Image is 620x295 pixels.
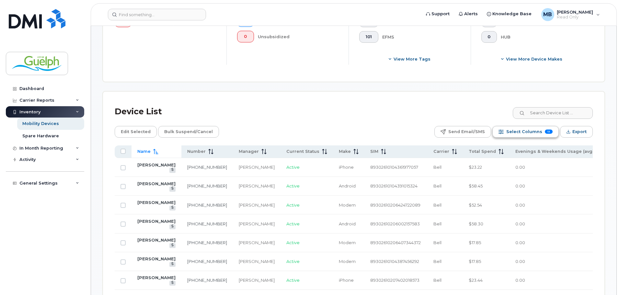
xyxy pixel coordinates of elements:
[169,224,176,229] a: View Last Bill
[421,7,454,20] a: Support
[115,126,157,138] button: Edit Selected
[433,240,442,245] span: Bell
[454,7,482,20] a: Alerts
[515,202,525,208] span: 0.00
[339,259,356,264] span: Modem
[187,278,227,283] a: [PHONE_NUMBER]
[137,181,176,186] a: [PERSON_NAME]
[448,127,485,137] span: Send Email/SMS
[359,53,460,65] button: View more tags
[370,149,378,154] span: SIM
[137,275,176,280] a: [PERSON_NAME]
[431,11,450,17] span: Support
[187,221,227,226] a: [PHONE_NUMBER]
[187,149,206,154] span: Number
[286,278,300,283] span: Active
[339,278,354,283] span: iPhone
[481,53,582,65] button: View More Device Makes
[481,31,497,43] button: 0
[513,107,593,119] input: Search Device List ...
[158,126,219,138] button: Bulk Suspend/Cancel
[515,149,594,154] span: Evenings & Weekends Usage (avg)
[506,56,562,62] span: View More Device Makes
[434,126,491,138] button: Send Email/SMS
[515,221,525,226] span: 0.00
[560,126,593,138] button: Export
[108,9,206,20] input: Find something...
[370,278,419,283] span: 89302610207402018573
[492,11,532,17] span: Knowledge Base
[187,165,227,170] a: [PHONE_NUMBER]
[515,240,525,245] span: 0.00
[501,31,583,43] div: HUB
[239,202,275,208] div: [PERSON_NAME]
[433,165,442,170] span: Bell
[239,240,275,246] div: [PERSON_NAME]
[370,165,418,170] span: 89302610104361977057
[286,202,300,208] span: Active
[258,31,339,42] div: Unsubsidized
[469,202,482,208] span: $52.54
[506,127,542,137] span: Select Columns
[557,15,593,20] span: Read Only
[492,126,559,138] button: Select Columns 13
[487,34,491,40] span: 0
[239,277,275,283] div: [PERSON_NAME]
[239,221,275,227] div: [PERSON_NAME]
[286,165,300,170] span: Active
[469,183,483,188] span: $58.45
[286,149,319,154] span: Current Status
[169,187,176,191] a: View Last Bill
[286,240,300,245] span: Active
[469,165,482,170] span: $23.22
[370,240,421,245] span: 89302610206407344372
[365,34,373,40] span: 101
[370,221,420,226] span: 89302610206002157583
[164,127,213,137] span: Bulk Suspend/Cancel
[339,183,356,188] span: Android
[239,258,275,265] div: [PERSON_NAME]
[543,11,552,18] span: MB
[339,149,351,154] span: Make
[137,219,176,224] a: [PERSON_NAME]
[121,127,151,137] span: Edit Selected
[237,31,254,42] button: 0
[339,221,356,226] span: Android
[286,221,300,226] span: Active
[187,259,227,264] a: [PHONE_NUMBER]
[469,259,481,264] span: $17.85
[433,278,442,283] span: Bell
[286,259,300,264] span: Active
[239,164,275,170] div: [PERSON_NAME]
[115,103,162,120] div: Device List
[370,259,419,264] span: 89302610104387456292
[239,149,259,154] span: Manager
[137,149,151,154] span: Name
[433,221,442,226] span: Bell
[243,34,248,39] span: 0
[433,183,442,188] span: Bell
[537,8,604,21] div: Minna Bunnett
[469,221,483,226] span: $58.30
[572,127,587,137] span: Export
[239,183,275,189] div: [PERSON_NAME]
[169,168,176,173] a: View Last Bill
[469,149,496,154] span: Total Spend
[137,256,176,261] a: [PERSON_NAME]
[137,162,176,167] a: [PERSON_NAME]
[339,202,356,208] span: Modem
[187,240,227,245] a: [PHONE_NUMBER]
[286,183,300,188] span: Active
[469,240,481,245] span: $17.85
[433,202,442,208] span: Bell
[433,149,449,154] span: Carrier
[137,237,176,243] a: [PERSON_NAME]
[137,200,176,205] a: [PERSON_NAME]
[515,183,525,188] span: 0.00
[187,202,227,208] a: [PHONE_NUMBER]
[545,130,553,134] span: 13
[169,206,176,210] a: View Last Bill
[169,281,176,286] a: View Last Bill
[482,7,536,20] a: Knowledge Base
[359,31,378,43] button: 101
